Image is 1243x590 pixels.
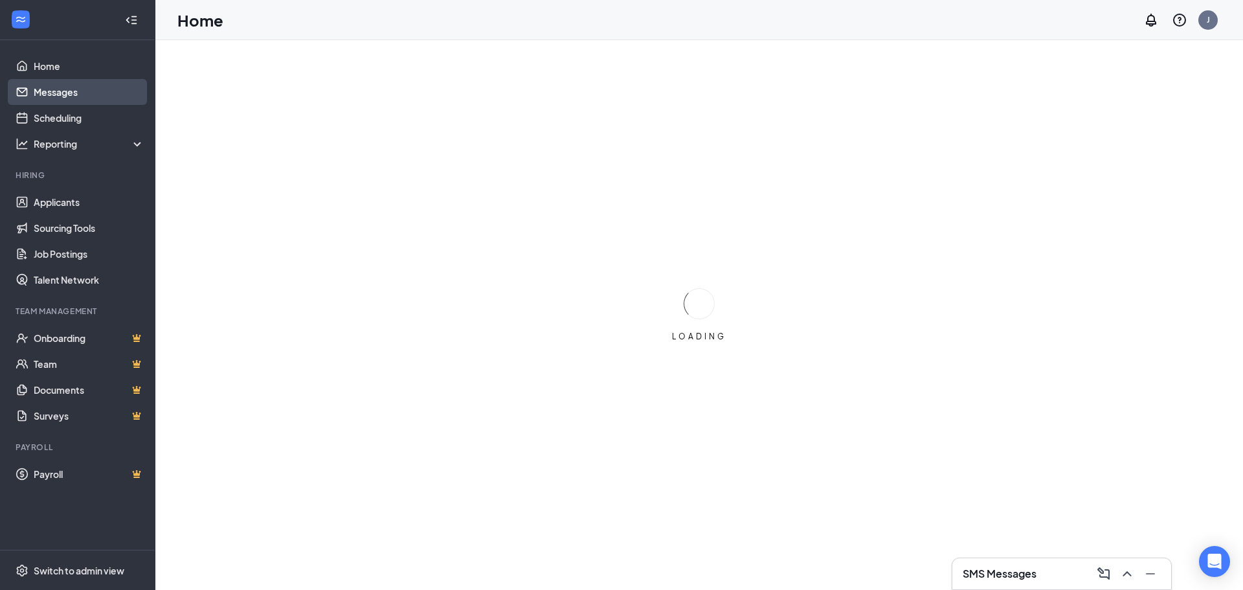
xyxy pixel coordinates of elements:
a: Sourcing Tools [34,215,144,241]
button: Minimize [1140,563,1161,584]
a: Applicants [34,189,144,215]
a: PayrollCrown [34,461,144,487]
a: Job Postings [34,241,144,267]
a: Messages [34,79,144,105]
div: LOADING [667,331,732,342]
a: DocumentsCrown [34,377,144,403]
svg: QuestionInfo [1172,12,1187,28]
svg: Settings [16,564,28,577]
div: Hiring [16,170,142,181]
button: ComposeMessage [1093,563,1114,584]
div: Team Management [16,306,142,317]
a: Scheduling [34,105,144,131]
a: Talent Network [34,267,144,293]
svg: Minimize [1143,566,1158,582]
svg: WorkstreamLogo [14,13,27,26]
svg: ComposeMessage [1096,566,1112,582]
div: J [1207,14,1210,25]
a: SurveysCrown [34,403,144,429]
h1: Home [177,9,223,31]
svg: Notifications [1143,12,1159,28]
a: Home [34,53,144,79]
div: Switch to admin view [34,564,124,577]
div: Reporting [34,137,145,150]
div: Payroll [16,442,142,453]
button: ChevronUp [1117,563,1137,584]
a: TeamCrown [34,351,144,377]
svg: Collapse [125,14,138,27]
svg: Analysis [16,137,28,150]
svg: ChevronUp [1119,566,1135,582]
div: Open Intercom Messenger [1199,546,1230,577]
h3: SMS Messages [963,567,1036,581]
a: OnboardingCrown [34,325,144,351]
